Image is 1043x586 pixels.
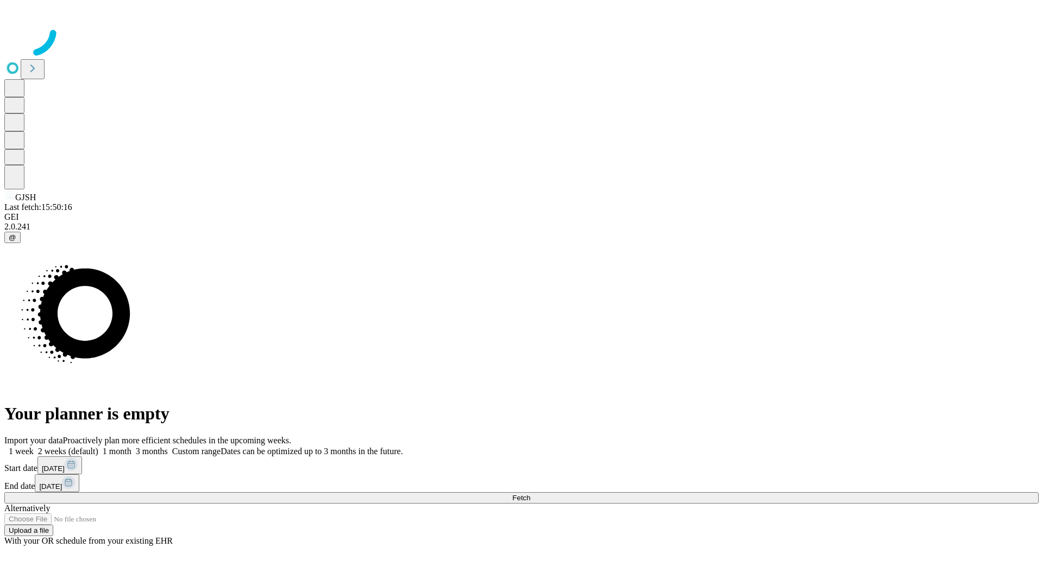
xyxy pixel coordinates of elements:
[9,233,16,241] span: @
[103,447,131,456] span: 1 month
[512,494,530,502] span: Fetch
[4,436,63,445] span: Import your data
[4,474,1039,492] div: End date
[4,456,1039,474] div: Start date
[38,447,98,456] span: 2 weeks (default)
[42,464,65,473] span: [DATE]
[4,504,50,513] span: Alternatively
[39,482,62,491] span: [DATE]
[9,447,34,456] span: 1 week
[4,232,21,243] button: @
[4,536,173,545] span: With your OR schedule from your existing EHR
[4,212,1039,222] div: GEI
[37,456,82,474] button: [DATE]
[63,436,291,445] span: Proactively plan more efficient schedules in the upcoming weeks.
[4,222,1039,232] div: 2.0.241
[35,474,79,492] button: [DATE]
[4,202,72,212] span: Last fetch: 15:50:16
[136,447,168,456] span: 3 months
[221,447,403,456] span: Dates can be optimized up to 3 months in the future.
[4,404,1039,424] h1: Your planner is empty
[15,193,36,202] span: GJSH
[4,492,1039,504] button: Fetch
[172,447,221,456] span: Custom range
[4,525,53,536] button: Upload a file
